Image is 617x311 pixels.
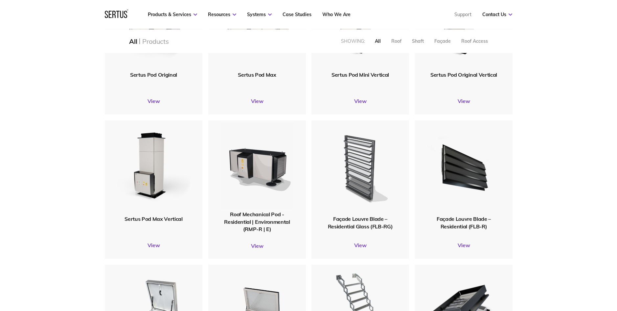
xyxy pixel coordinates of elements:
a: Case Studies [283,12,311,17]
div: Roof [391,38,401,44]
a: Who We Are [322,12,351,17]
a: View [208,243,306,249]
a: View [105,242,202,248]
span: Façade Louvre Blade – Residential (FLB-R) [437,216,491,229]
a: Contact Us [482,12,512,17]
iframe: Chat Widget [499,235,617,311]
a: View [415,242,513,248]
span: Sertus Pod Original [130,71,177,78]
a: Products & Services [148,12,197,17]
a: View [311,98,409,104]
a: View [311,242,409,248]
a: Systems [247,12,272,17]
span: Façade Louvre Blade – Residential Glass (FLB-RG) [328,216,393,229]
a: View [105,98,202,104]
div: Shaft [412,38,424,44]
span: Roof Mechanical Pod - Residential | Environmental (RMP-R | E) [224,211,290,232]
a: Resources [208,12,236,17]
div: Showing: [341,38,365,44]
div: Products [142,37,169,45]
span: Sertus Pod Max Vertical [125,216,183,222]
span: Sertus Pod Original Vertical [430,71,497,78]
span: Sertus Pod Max [238,71,276,78]
a: Support [454,12,471,17]
a: View [208,98,306,104]
div: Roof Access [461,38,488,44]
span: Sertus Pod Mini Vertical [331,71,389,78]
div: All [375,38,381,44]
a: View [415,98,513,104]
div: All [129,37,137,45]
div: Façade [434,38,451,44]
